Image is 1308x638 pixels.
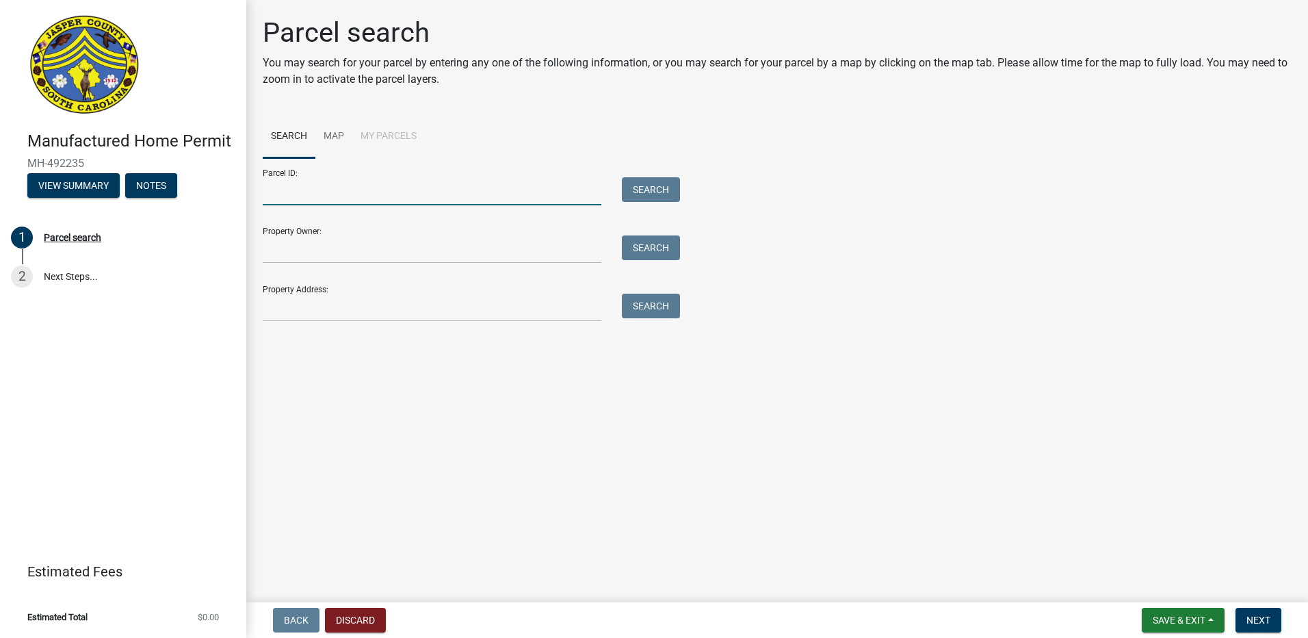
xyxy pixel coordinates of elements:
[263,16,1292,49] h1: Parcel search
[263,55,1292,88] p: You may search for your parcel by entering any one of the following information, or you may searc...
[125,173,177,198] button: Notes
[325,608,386,633] button: Discard
[11,227,33,248] div: 1
[11,558,224,585] a: Estimated Fees
[284,615,309,626] span: Back
[1153,615,1205,626] span: Save & Exit
[315,115,352,159] a: Map
[27,157,219,170] span: MH-492235
[622,294,680,318] button: Search
[1246,615,1270,626] span: Next
[273,608,319,633] button: Back
[44,233,101,242] div: Parcel search
[11,266,33,288] div: 2
[27,613,88,622] span: Estimated Total
[622,177,680,202] button: Search
[1142,608,1225,633] button: Save & Exit
[27,131,235,151] h4: Manufactured Home Permit
[198,613,219,622] span: $0.00
[263,115,315,159] a: Search
[1235,608,1281,633] button: Next
[622,235,680,260] button: Search
[27,173,120,198] button: View Summary
[27,181,120,192] wm-modal-confirm: Summary
[27,14,142,117] img: Jasper County, South Carolina
[125,181,177,192] wm-modal-confirm: Notes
